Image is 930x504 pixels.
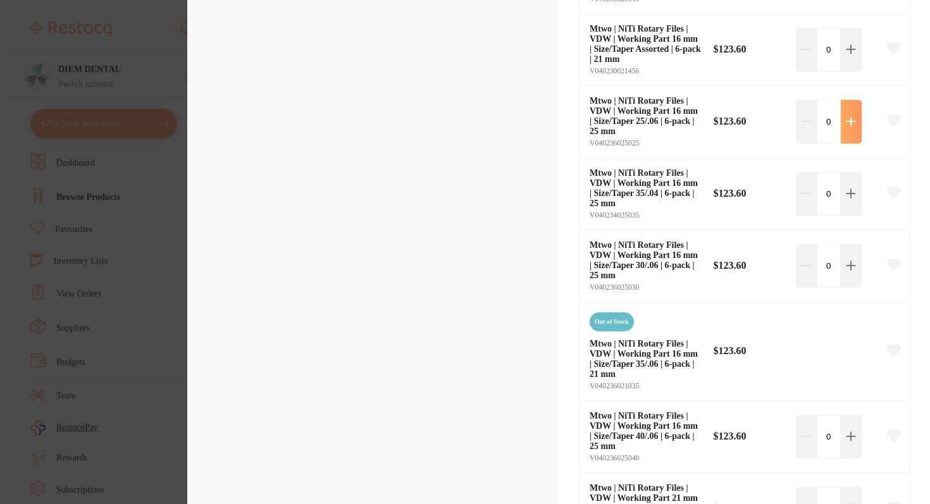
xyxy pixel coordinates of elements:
[590,139,713,147] small: V040236025025
[590,96,701,137] b: Mtwo | NiTi Rotary Files | VDW | Working Part 16 mm | Size/Taper 25/.06 | 6-pack | 25 mm
[590,411,701,452] b: Mtwo | NiTi Rotary Files | VDW | Working Part 16 mm | Size/Taper 40/.06 | 6-pack | 25 mm
[590,67,713,75] small: V040230021456
[713,429,787,443] b: $123.60
[590,339,701,379] b: Mtwo | NiTi Rotary Files | VDW | Working Part 16 mm | Size/Taper 35/.06 | 6-pack | 21 mm
[713,344,787,358] b: $123.60
[713,114,787,128] b: $123.60
[590,382,713,390] small: V040236021035
[590,283,713,292] small: V040236025030
[713,259,787,273] b: $123.60
[590,168,701,209] b: Mtwo | NiTi Rotary Files | VDW | Working Part 16 mm | Size/Taper 35/.04 | 6-pack | 25 mm
[590,454,713,462] small: V040236025040
[590,312,634,331] span: Out of Stock
[590,24,701,65] b: Mtwo | NiTi Rotary Files | VDW | Working Part 16 mm | Size/Taper Assorted | 6-pack | 21 mm
[713,42,787,56] b: $123.60
[713,187,787,200] b: $123.60
[590,211,713,219] small: V040234025035
[590,240,701,281] b: Mtwo | NiTi Rotary Files | VDW | Working Part 16 mm | Size/Taper 30/.06 | 6-pack | 25 mm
